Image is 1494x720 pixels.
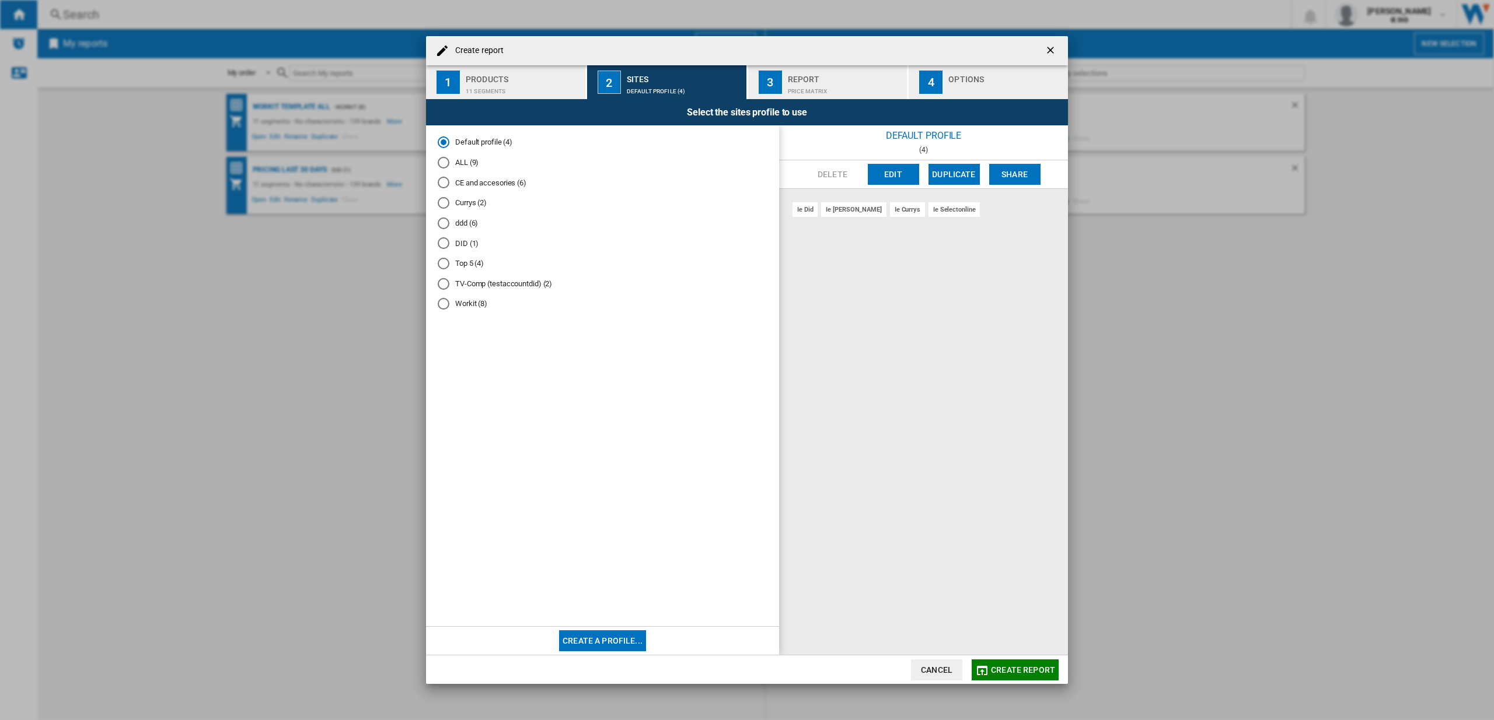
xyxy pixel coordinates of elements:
div: Select the sites profile to use [426,99,1068,125]
div: ie selectonline [928,202,980,217]
md-radio-button: CE and accesories (6) [438,177,767,188]
button: Edit [868,164,919,185]
ng-md-icon: getI18NText('BUTTONS.CLOSE_DIALOG') [1045,44,1059,58]
md-radio-button: DID (1) [438,238,767,249]
span: Create report [991,665,1055,675]
div: 4 [919,71,943,94]
div: ie currys [890,202,925,217]
div: Price Matrix [788,82,903,94]
div: 3 [759,71,782,94]
md-radio-button: Workit (8) [438,298,767,310]
md-radio-button: Top 5 (4) [438,258,767,269]
md-radio-button: ALL (9) [438,157,767,168]
md-radio-button: Default profile (4) [438,137,767,148]
div: (4) [779,146,1068,154]
button: Cancel [911,659,962,680]
div: 2 [598,71,621,94]
button: Create report [972,659,1059,680]
div: ie [PERSON_NAME] [821,202,886,217]
div: Options [948,70,1063,82]
div: Sites [627,70,742,82]
button: 3 Report Price Matrix [748,65,909,99]
button: getI18NText('BUTTONS.CLOSE_DIALOG') [1040,39,1063,62]
div: Default profile [779,125,1068,146]
md-radio-button: TV-Comp (testaccountdid) (2) [438,278,767,289]
div: ie did [793,202,818,217]
button: 4 Options [909,65,1068,99]
md-radio-button: Currys (2) [438,198,767,209]
button: Share [989,164,1041,185]
button: Duplicate [928,164,980,185]
div: 11 segments [466,82,581,94]
h4: Create report [449,45,504,57]
button: Delete [807,164,858,185]
button: Create a profile... [559,630,646,651]
div: Default profile (4) [627,82,742,94]
md-radio-button: ddd (6) [438,217,767,229]
button: 2 Sites Default profile (4) [587,65,748,99]
div: Products [466,70,581,82]
button: 1 Products 11 segments [426,65,587,99]
div: 1 [437,71,460,94]
div: Report [788,70,903,82]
